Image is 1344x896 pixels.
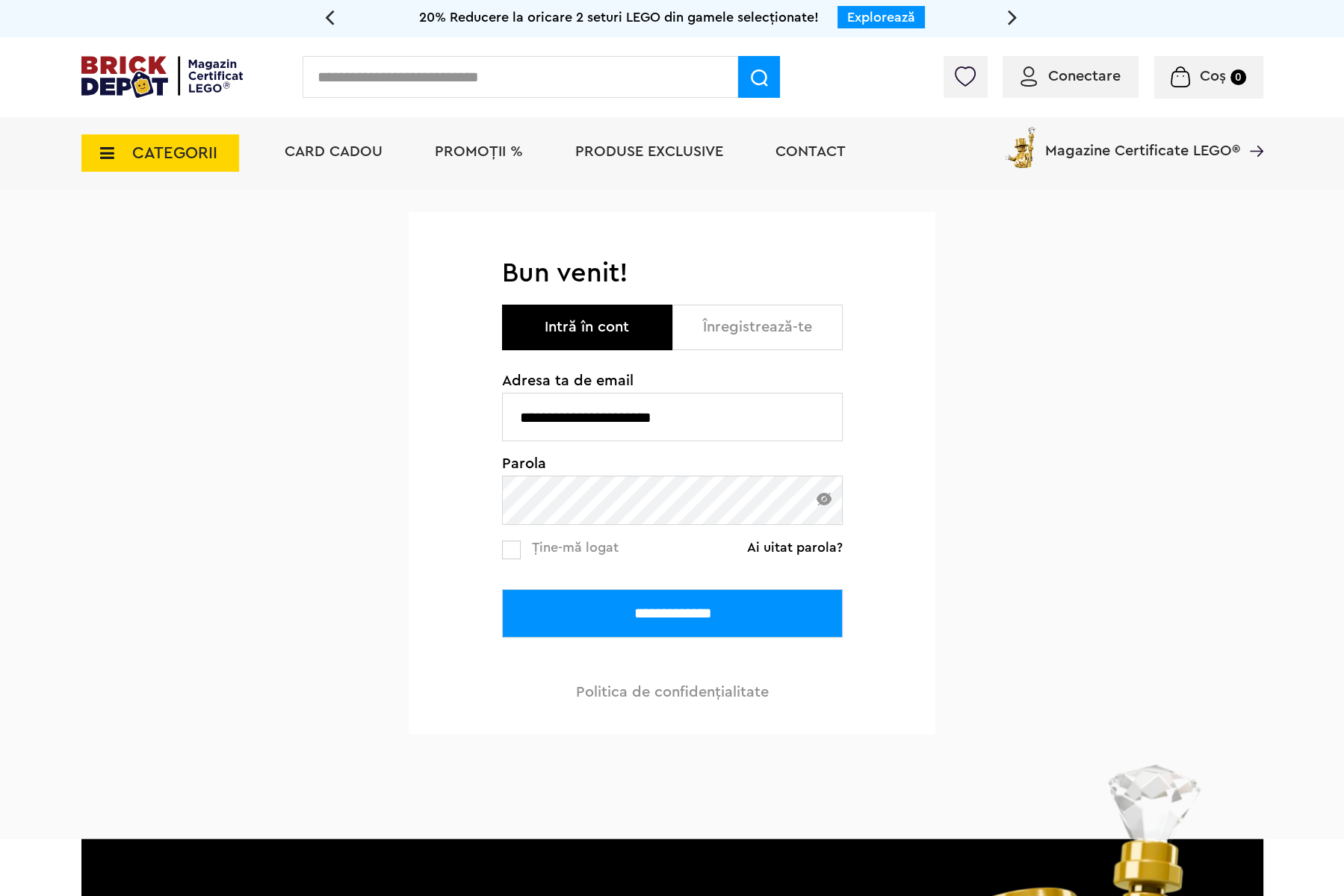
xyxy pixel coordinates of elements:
a: Produse exclusive [575,144,723,159]
a: Politica de confidenţialitate [576,685,769,700]
span: Ține-mă logat [532,541,619,554]
span: Parola [502,456,843,471]
span: CATEGORII [132,145,217,161]
h1: Bun venit! [502,257,843,290]
span: Adresa ta de email [502,373,843,388]
a: Contact [775,144,846,159]
button: Înregistrează-te [672,305,843,350]
span: Coș [1200,69,1226,84]
span: Magazine Certificate LEGO® [1045,124,1240,158]
a: Conectare [1021,69,1121,84]
button: Intră în cont [502,305,672,350]
span: 20% Reducere la oricare 2 seturi LEGO din gamele selecționate! [419,10,819,24]
a: PROMOȚII % [435,144,523,159]
small: 0 [1230,69,1246,85]
a: Card Cadou [285,144,383,159]
a: Explorează [847,10,915,24]
a: Ai uitat parola? [747,540,843,555]
a: Magazine Certificate LEGO® [1240,124,1263,139]
span: Conectare [1048,69,1121,84]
